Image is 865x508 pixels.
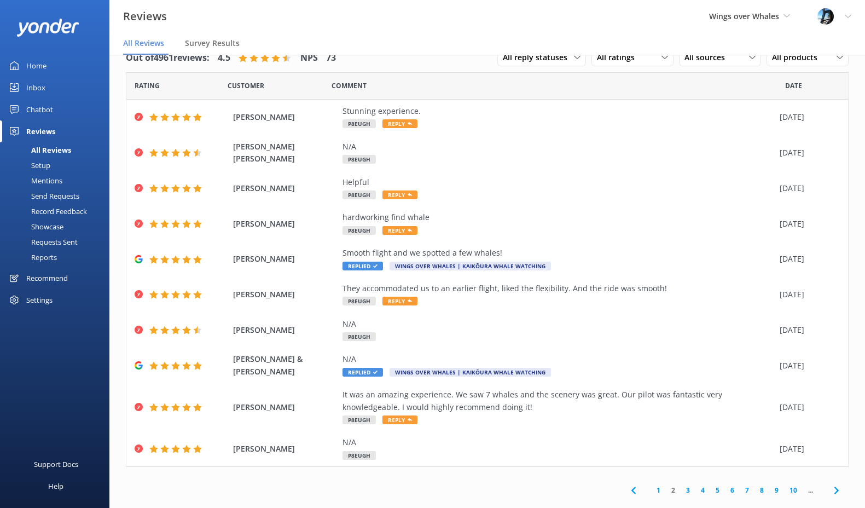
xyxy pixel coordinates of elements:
[7,219,63,234] div: Showcase
[26,120,55,142] div: Reviews
[7,142,109,158] a: All Reviews
[342,176,774,188] div: Helpful
[695,485,710,495] a: 4
[233,324,337,336] span: [PERSON_NAME]
[772,51,824,63] span: All products
[233,141,337,165] span: [PERSON_NAME] [PERSON_NAME]
[233,111,337,123] span: [PERSON_NAME]
[780,147,834,159] div: [DATE]
[342,282,774,295] div: They accommodated us to an earlier flight, liked the flexibility. And the ride was smooth!
[785,80,802,91] span: Date
[26,289,53,311] div: Settings
[185,38,240,49] span: Survey Results
[780,253,834,265] div: [DATE]
[382,415,417,424] span: Reply
[7,234,78,250] div: Requests Sent
[503,51,574,63] span: All reply statuses
[233,401,337,413] span: [PERSON_NAME]
[666,485,681,495] a: 2
[780,111,834,123] div: [DATE]
[709,11,779,21] span: Wings over Whales
[7,250,109,265] a: Reports
[342,211,774,223] div: hardworking find whale
[342,105,774,117] div: Stunning experience.
[740,485,754,495] a: 7
[342,436,774,448] div: N/A
[780,443,834,455] div: [DATE]
[342,190,376,199] span: P8EUGH
[780,401,834,413] div: [DATE]
[780,182,834,194] div: [DATE]
[26,55,47,77] div: Home
[342,141,774,153] div: N/A
[342,119,376,128] span: P8EUGH
[780,360,834,372] div: [DATE]
[7,250,57,265] div: Reports
[48,475,63,497] div: Help
[754,485,769,495] a: 8
[342,155,376,164] span: P8EUGH
[784,485,803,495] a: 10
[651,485,666,495] a: 1
[7,204,87,219] div: Record Feedback
[382,226,417,235] span: Reply
[16,19,79,37] img: yonder-white-logo.png
[300,51,318,65] h4: NPS
[233,182,337,194] span: [PERSON_NAME]
[34,453,78,475] div: Support Docs
[26,267,68,289] div: Recommend
[7,188,79,204] div: Send Requests
[123,8,167,25] h3: Reviews
[7,158,109,173] a: Setup
[233,288,337,301] span: [PERSON_NAME]
[7,173,109,188] a: Mentions
[342,353,774,365] div: N/A
[725,485,740,495] a: 6
[7,219,109,234] a: Showcase
[342,415,376,424] span: P8EUGH
[126,51,210,65] h4: Out of 4961 reviews:
[780,324,834,336] div: [DATE]
[7,188,109,204] a: Send Requests
[684,51,732,63] span: All sources
[382,297,417,305] span: Reply
[597,51,641,63] span: All ratings
[769,485,784,495] a: 9
[7,234,109,250] a: Requests Sent
[780,288,834,301] div: [DATE]
[342,297,376,305] span: P8EUGH
[123,38,164,49] span: All Reviews
[7,204,109,219] a: Record Feedback
[710,485,725,495] a: 5
[7,158,50,173] div: Setup
[342,226,376,235] span: P8EUGH
[233,253,337,265] span: [PERSON_NAME]
[342,451,376,460] span: P8EUGH
[135,80,160,91] span: Date
[803,485,818,495] span: ...
[233,218,337,230] span: [PERSON_NAME]
[342,332,376,341] span: P8EUGH
[233,443,337,455] span: [PERSON_NAME]
[228,80,264,91] span: Date
[681,485,695,495] a: 3
[26,99,53,120] div: Chatbot
[342,247,774,259] div: Smooth flight and we spotted a few whales!
[7,173,62,188] div: Mentions
[390,368,551,377] span: Wings Over Whales | Kaikōura Whale Watching
[390,262,551,270] span: Wings Over Whales | Kaikōura Whale Watching
[7,142,71,158] div: All Reviews
[218,51,230,65] h4: 4.5
[382,190,417,199] span: Reply
[342,389,774,413] div: It was an amazing experience. We saw 7 whales and the scenery was great. Our pilot was fantastic ...
[26,77,45,99] div: Inbox
[780,218,834,230] div: [DATE]
[342,262,383,270] span: Replied
[342,368,383,377] span: Replied
[233,353,337,378] span: [PERSON_NAME] & [PERSON_NAME]
[342,318,774,330] div: N/A
[326,51,336,65] h4: 73
[817,8,834,25] img: 145-1635463833.jpg
[332,80,367,91] span: Question
[382,119,417,128] span: Reply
